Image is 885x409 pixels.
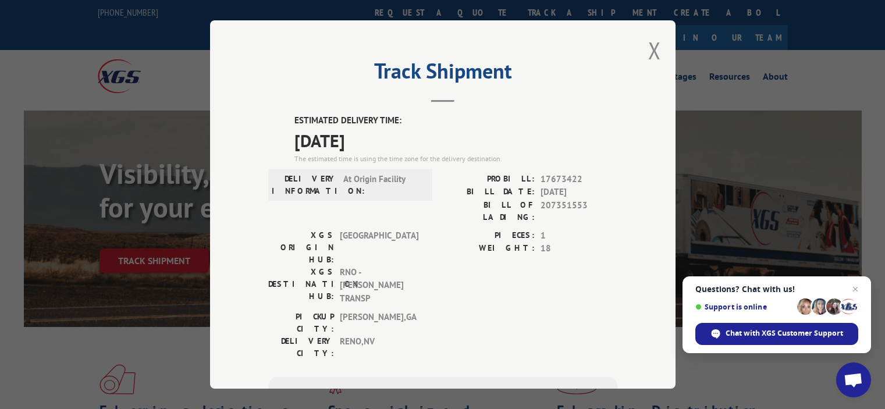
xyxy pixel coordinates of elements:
[443,229,535,243] label: PIECES:
[541,173,617,186] span: 17673422
[726,328,843,339] span: Chat with XGS Customer Support
[268,63,617,85] h2: Track Shipment
[695,303,793,311] span: Support is online
[340,266,418,305] span: RNO - [PERSON_NAME] TRANSP
[695,323,858,345] div: Chat with XGS Customer Support
[294,154,617,164] div: The estimated time is using the time zone for the delivery destination.
[340,335,418,360] span: RENO , NV
[648,35,661,66] button: Close modal
[340,311,418,335] span: [PERSON_NAME] , GA
[443,242,535,255] label: WEIGHT:
[343,173,422,197] span: At Origin Facility
[268,229,334,266] label: XGS ORIGIN HUB:
[268,335,334,360] label: DELIVERY CITY:
[848,282,862,296] span: Close chat
[340,229,418,266] span: [GEOGRAPHIC_DATA]
[272,173,337,197] label: DELIVERY INFORMATION:
[443,186,535,199] label: BILL DATE:
[541,199,617,223] span: 207351553
[541,229,617,243] span: 1
[541,186,617,199] span: [DATE]
[268,311,334,335] label: PICKUP CITY:
[294,127,617,154] span: [DATE]
[695,284,858,294] span: Questions? Chat with us!
[443,199,535,223] label: BILL OF LADING:
[443,173,535,186] label: PROBILL:
[541,242,617,255] span: 18
[268,266,334,305] label: XGS DESTINATION HUB:
[836,362,871,397] div: Open chat
[294,114,617,127] label: ESTIMATED DELIVERY TIME:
